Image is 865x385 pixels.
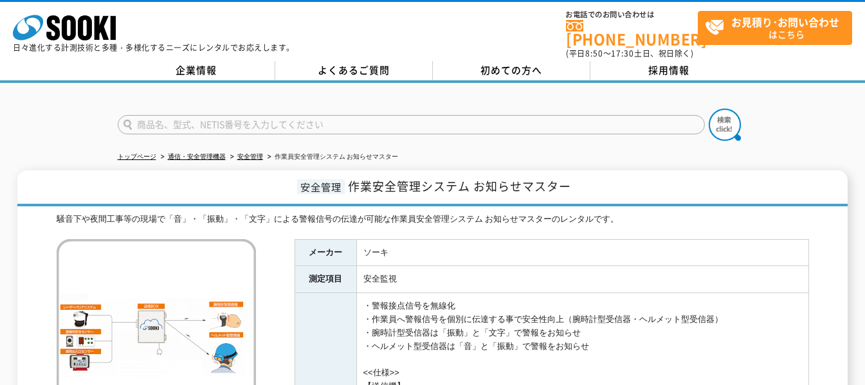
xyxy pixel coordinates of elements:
span: 安全管理 [297,179,345,194]
a: 安全管理 [237,153,263,160]
span: 初めての方へ [480,63,542,77]
img: btn_search.png [709,109,741,141]
strong: お見積り･お問い合わせ [731,14,839,30]
a: 採用情報 [590,61,748,80]
a: トップページ [118,153,156,160]
a: 企業情報 [118,61,275,80]
span: 作業安全管理システム お知らせマスター [348,177,571,195]
a: よくあるご質問 [275,61,433,80]
a: [PHONE_NUMBER] [566,20,698,46]
span: 17:30 [611,48,634,59]
span: はこちら [705,12,851,44]
input: 商品名、型式、NETIS番号を入力してください [118,115,705,134]
a: お見積り･お問い合わせはこちら [698,11,852,45]
span: お電話でのお問い合わせは [566,11,698,19]
li: 作業員安全管理システム お知らせマスター [265,150,399,164]
td: 安全監視 [356,266,808,293]
a: 通信・安全管理機器 [168,153,226,160]
span: (平日 ～ 土日、祝日除く) [566,48,693,59]
a: 初めての方へ [433,61,590,80]
span: 8:50 [585,48,603,59]
div: 騒音下や夜間工事等の現場で「音」・「振動」・「文字」による警報信号の伝達が可能な作業員安全管理システム お知らせマスターのレンタルです。 [57,213,809,226]
th: メーカー [295,239,356,266]
p: 日々進化する計測技術と多種・多様化するニーズにレンタルでお応えします。 [13,44,295,51]
td: ソーキ [356,239,808,266]
th: 測定項目 [295,266,356,293]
